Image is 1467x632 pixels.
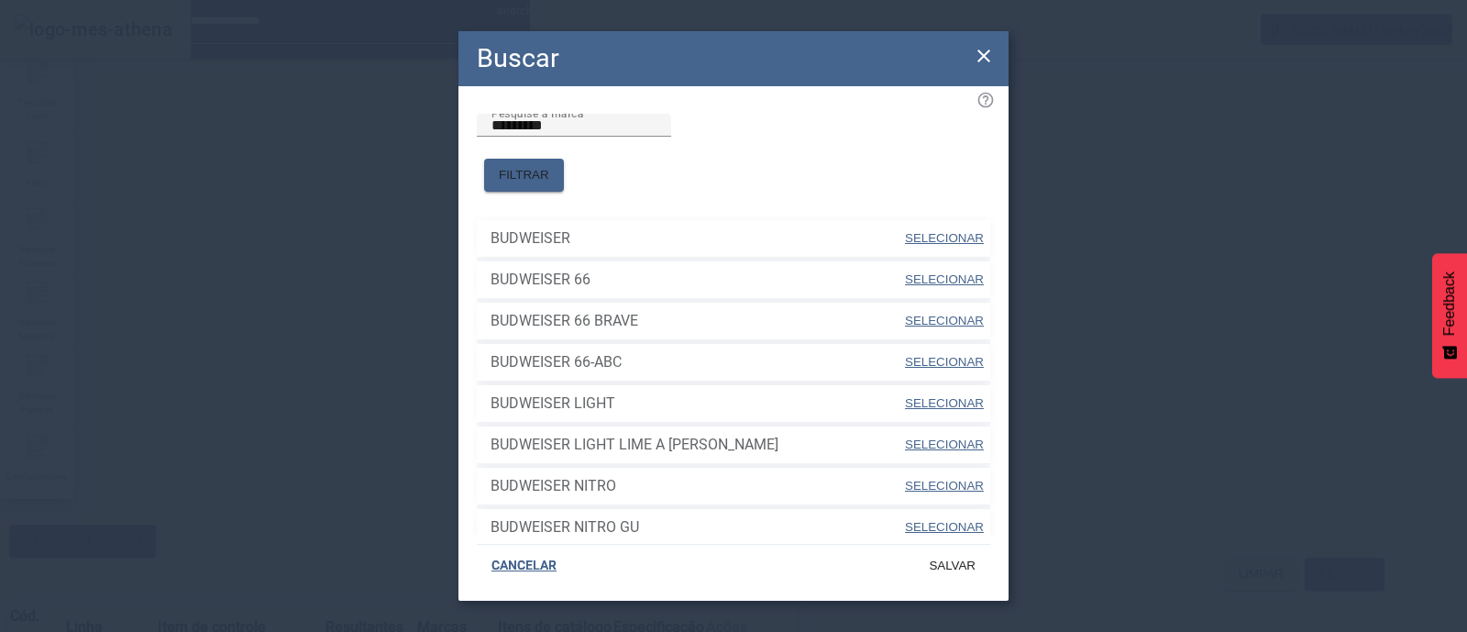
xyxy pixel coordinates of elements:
button: SELECIONAR [903,263,986,296]
span: CANCELAR [491,557,557,575]
span: BUDWEISER NITRO GU [491,516,903,538]
button: SELECIONAR [903,387,986,420]
span: SELECIONAR [905,314,984,327]
span: BUDWEISER LIGHT [491,393,903,415]
span: SELECIONAR [905,272,984,286]
button: CANCELAR [477,549,571,582]
span: BUDWEISER LIGHT LIME A [PERSON_NAME] [491,434,903,456]
span: SELECIONAR [905,355,984,369]
span: SALVAR [929,557,976,575]
button: FILTRAR [484,159,564,192]
span: SELECIONAR [905,396,984,410]
span: BUDWEISER 66 [491,269,903,291]
button: SELECIONAR [903,470,986,503]
span: BUDWEISER NITRO [491,475,903,497]
span: BUDWEISER 66-ABC [491,351,903,373]
span: BUDWEISER 66 BRAVE [491,310,903,332]
span: SELECIONAR [905,479,984,493]
button: Feedback - Mostrar pesquisa [1432,253,1467,378]
span: BUDWEISER [491,227,903,249]
span: SELECIONAR [905,231,984,245]
span: SELECIONAR [905,438,984,451]
span: FILTRAR [499,166,549,184]
span: Feedback [1441,272,1458,336]
button: SELECIONAR [903,222,986,255]
button: SALVAR [914,549,990,582]
button: SELECIONAR [903,346,986,379]
button: SELECIONAR [903,511,986,544]
span: SELECIONAR [905,520,984,534]
button: SELECIONAR [903,305,986,338]
button: SELECIONAR [903,428,986,461]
